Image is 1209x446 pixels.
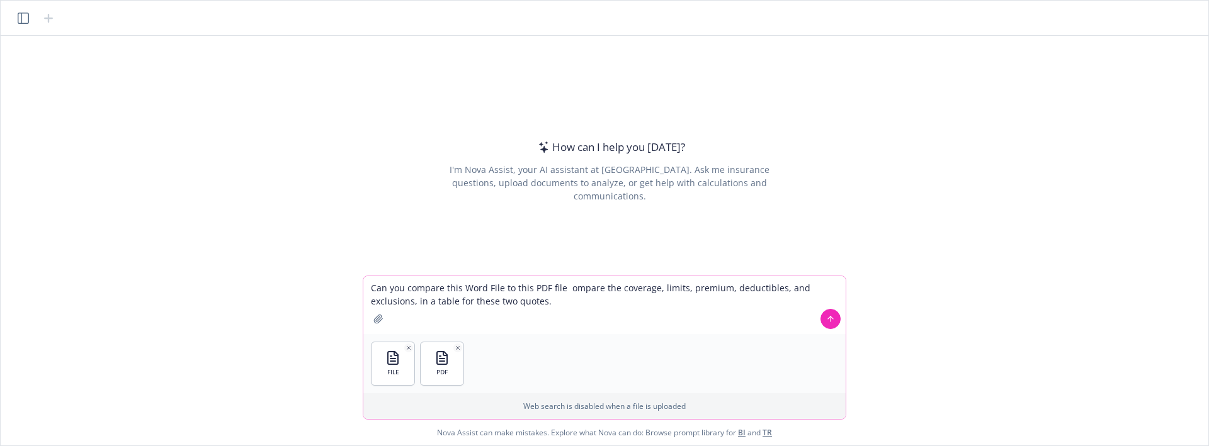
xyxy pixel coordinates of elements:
[432,163,786,203] div: I'm Nova Assist, your AI assistant at [GEOGRAPHIC_DATA]. Ask me insurance questions, upload docum...
[437,420,772,445] span: Nova Assist can make mistakes. Explore what Nova can do: Browse prompt library for and
[371,401,838,411] p: Web search is disabled when a file is uploaded
[421,342,463,385] button: PDF
[535,139,685,155] div: How can I help you [DATE]?
[763,427,772,438] a: TR
[738,427,746,438] a: BI
[372,342,414,385] button: FILE
[363,276,846,334] textarea: Can you compare this Word File to this PDF file ompare the coverage, limits, premium, deductibles...
[387,368,399,376] span: FILE
[436,368,448,376] span: PDF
